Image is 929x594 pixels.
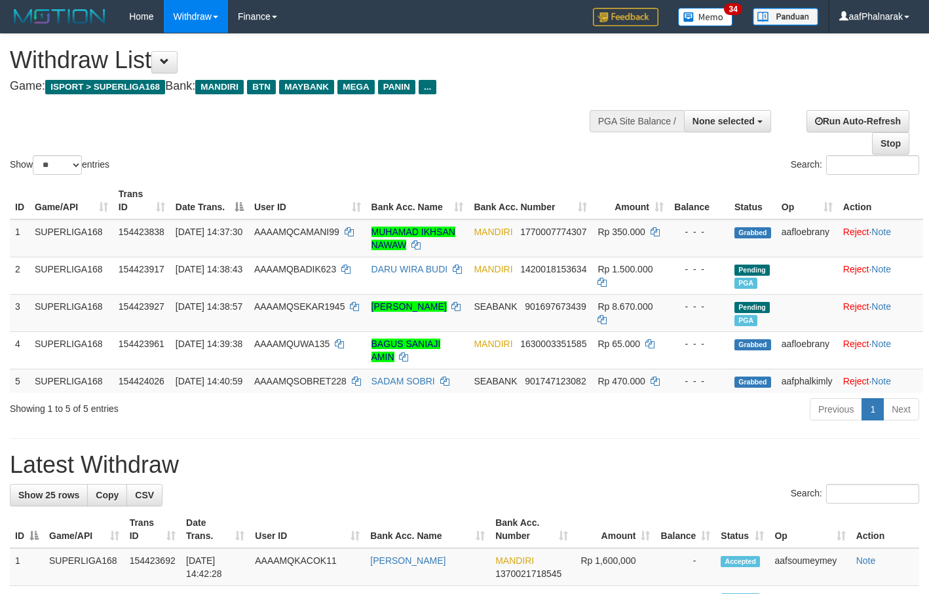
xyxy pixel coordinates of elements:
[871,264,891,274] a: Note
[843,339,869,349] a: Reject
[734,227,771,238] span: Grabbed
[176,339,242,349] span: [DATE] 14:39:38
[124,511,181,548] th: Trans ID: activate to sort column ascending
[10,155,109,175] label: Show entries
[371,227,455,250] a: MUHAMAD IKHSAN NAWAW
[678,8,733,26] img: Button%20Memo.svg
[838,331,923,369] td: ·
[250,548,365,586] td: AAAAMQKACOK11
[597,227,645,237] span: Rp 350.000
[124,548,181,586] td: 154423692
[10,331,29,369] td: 4
[371,301,447,312] a: [PERSON_NAME]
[474,227,512,237] span: MANDIRI
[776,331,838,369] td: aafloebrany
[597,264,653,274] span: Rp 1.500.000
[674,300,724,313] div: - - -
[10,397,377,415] div: Showing 1 to 5 of 5 entries
[44,511,124,548] th: Game/API: activate to sort column ascending
[119,227,164,237] span: 154423838
[871,339,891,349] a: Note
[843,301,869,312] a: Reject
[838,182,923,219] th: Action
[254,376,347,386] span: AAAAMQSOBRET228
[29,257,113,294] td: SUPERLIGA168
[10,182,29,219] th: ID
[769,548,850,586] td: aafsoumeymey
[10,548,44,586] td: 1
[776,182,838,219] th: Op: activate to sort column ascending
[843,227,869,237] a: Reject
[791,155,919,175] label: Search:
[371,264,448,274] a: DARU WIRA BUDI
[776,369,838,393] td: aafphalkimly
[10,80,606,93] h4: Game: Bank:
[279,80,334,94] span: MAYBANK
[826,484,919,504] input: Search:
[871,227,891,237] a: Note
[729,182,776,219] th: Status
[734,339,771,350] span: Grabbed
[520,264,586,274] span: Copy 1420018153634 to clipboard
[826,155,919,175] input: Search:
[674,263,724,276] div: - - -
[593,8,658,26] img: Feedback.jpg
[872,132,909,155] a: Stop
[135,490,154,500] span: CSV
[474,264,512,274] span: MANDIRI
[474,376,517,386] span: SEABANK
[181,511,250,548] th: Date Trans.: activate to sort column ascending
[87,484,127,506] a: Copy
[883,398,919,420] a: Next
[597,301,653,312] span: Rp 8.670.000
[692,116,755,126] span: None selected
[250,511,365,548] th: User ID: activate to sort column ascending
[734,302,770,313] span: Pending
[474,339,512,349] span: MANDIRI
[378,80,415,94] span: PANIN
[474,301,517,312] span: SEABANK
[254,301,345,312] span: AAAAMQSEKAR1945
[806,110,909,132] a: Run Auto-Refresh
[119,264,164,274] span: 154423917
[119,339,164,349] span: 154423961
[520,339,586,349] span: Copy 1630003351585 to clipboard
[29,331,113,369] td: SUPERLIGA168
[10,369,29,393] td: 5
[119,301,164,312] span: 154423927
[170,182,249,219] th: Date Trans.: activate to sort column descending
[590,110,684,132] div: PGA Site Balance /
[10,219,29,257] td: 1
[769,511,850,548] th: Op: activate to sort column ascending
[29,182,113,219] th: Game/API: activate to sort column ascending
[29,294,113,331] td: SUPERLIGA168
[113,182,170,219] th: Trans ID: activate to sort column ascending
[176,301,242,312] span: [DATE] 14:38:57
[655,511,715,548] th: Balance: activate to sort column ascending
[371,339,441,362] a: BAGUS SANIAJI AMIN
[249,182,366,219] th: User ID: activate to sort column ascending
[490,511,573,548] th: Bank Acc. Number: activate to sort column ascending
[871,376,891,386] a: Note
[721,556,760,567] span: Accepted
[366,182,469,219] th: Bank Acc. Name: activate to sort column ascending
[734,278,757,289] span: Marked by aafsoycanthlai
[44,548,124,586] td: SUPERLIGA168
[776,219,838,257] td: aafloebrany
[254,227,339,237] span: AAAAMQCAMANI99
[674,337,724,350] div: - - -
[669,182,729,219] th: Balance
[734,265,770,276] span: Pending
[119,376,164,386] span: 154424026
[684,110,771,132] button: None selected
[655,548,715,586] td: -
[674,225,724,238] div: - - -
[247,80,276,94] span: BTN
[573,511,655,548] th: Amount: activate to sort column ascending
[724,3,742,15] span: 34
[843,264,869,274] a: Reject
[734,377,771,388] span: Grabbed
[810,398,862,420] a: Previous
[33,155,82,175] select: Showentries
[29,219,113,257] td: SUPERLIGA168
